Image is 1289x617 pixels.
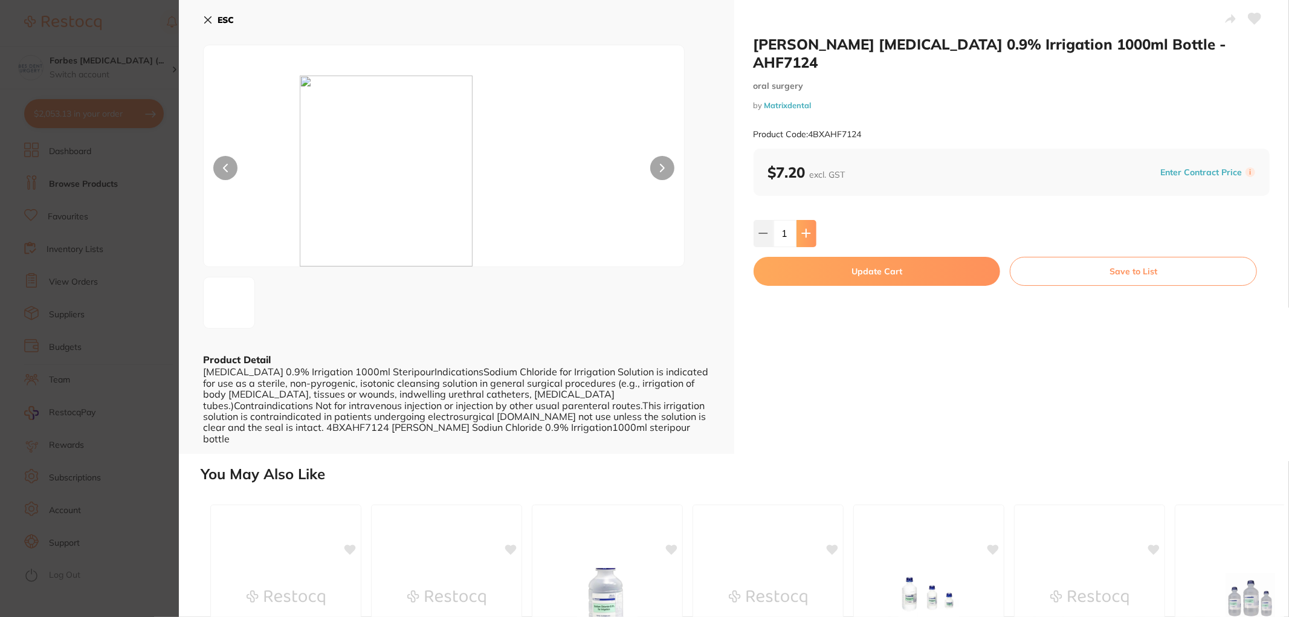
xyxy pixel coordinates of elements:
[300,76,588,267] img: anBn
[218,15,234,25] b: ESC
[203,366,710,444] div: [MEDICAL_DATA] 0.9% Irrigation 1000ml SteripourIndicationsSodium Chloride for Irrigation Solution...
[203,10,234,30] button: ESC
[207,293,227,312] img: anBn
[1245,167,1255,177] label: i
[754,129,862,140] small: Product Code: 4BXAHF7124
[203,354,271,366] b: Product Detail
[764,100,812,110] a: Matrixdental
[754,35,1270,71] h2: [PERSON_NAME] [MEDICAL_DATA] 0.9% Irrigation 1000ml Bottle - AHF7124
[1157,167,1245,178] button: Enter Contract Price
[201,466,1284,483] h2: You May Also Like
[1010,257,1257,286] button: Save to List
[754,101,1270,110] small: by
[810,169,845,180] span: excl. GST
[754,81,1270,91] small: oral surgery
[768,163,845,181] b: $7.20
[754,257,1001,286] button: Update Cart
